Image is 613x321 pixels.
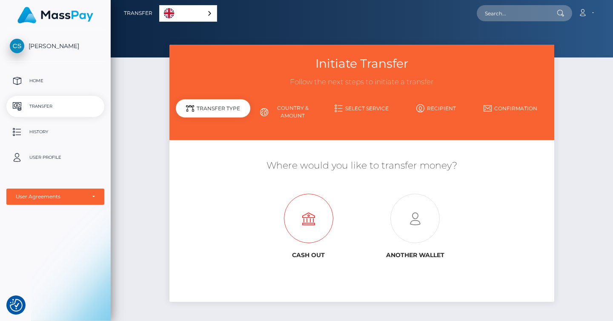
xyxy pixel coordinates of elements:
[160,6,217,21] a: English
[17,7,93,23] img: MassPay
[10,151,101,164] p: User Profile
[176,77,547,87] h3: Follow the next steps to initiate a transfer
[6,189,104,205] button: User Agreements
[159,5,217,22] div: Language
[176,55,547,72] h3: Initiate Transfer
[10,299,23,312] button: Consent Preferences
[176,159,547,172] h5: Where would you like to transfer money?
[473,101,548,116] a: Confirmation
[10,100,101,113] p: Transfer
[6,70,104,92] a: Home
[10,299,23,312] img: Revisit consent button
[261,252,355,259] h6: Cash out
[16,193,86,200] div: User Agreements
[368,252,462,259] h6: Another wallet
[6,147,104,168] a: User Profile
[250,101,325,123] a: Country & Amount
[124,4,152,22] a: Transfer
[325,101,399,116] a: Select Service
[6,121,104,143] a: History
[159,5,217,22] aside: Language selected: English
[10,126,101,138] p: History
[477,5,557,21] input: Search...
[176,99,250,118] div: Transfer Type
[10,75,101,87] p: Home
[6,42,104,50] span: [PERSON_NAME]
[6,96,104,117] a: Transfer
[399,101,473,116] a: Recipient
